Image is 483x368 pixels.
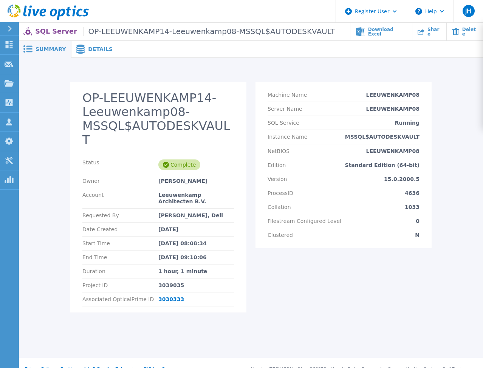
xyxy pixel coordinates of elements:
span: Details [88,46,113,52]
p: 0 [416,218,420,224]
span: Summary [36,46,66,52]
p: Date Created [82,226,158,232]
div: [DATE] [158,226,234,232]
span: JH [465,8,471,14]
p: NetBIOS [268,148,289,154]
a: 3030333 [158,296,184,302]
p: Instance Name [268,134,307,140]
p: Collation [268,204,291,210]
p: Server Name [268,106,302,112]
p: End Time [82,254,158,260]
p: SQL Server [35,27,335,36]
span: Share [427,27,442,36]
p: ProcessID [268,190,293,196]
p: 1033 [405,204,420,210]
p: Associated OpticalPrime ID [82,296,158,302]
p: Owner [82,178,158,184]
p: 15.0.2000.5 [384,176,420,182]
p: Requested By [82,212,158,218]
span: Delete [462,27,478,36]
div: [PERSON_NAME] [158,178,234,184]
p: Running [395,120,420,126]
p: MSSQL$AUTODESKVAULT [345,134,420,140]
p: Project ID [82,282,158,288]
p: Start Time [82,240,158,246]
p: Version [268,176,287,182]
p: Clustered [268,232,293,238]
div: 1 hour, 1 minute [158,268,234,274]
p: LEEUWENKAMP08 [366,148,420,154]
p: Account [82,192,158,204]
div: [DATE] 09:10:06 [158,254,234,260]
div: [PERSON_NAME], Dell [158,212,234,218]
div: 3039035 [158,282,234,288]
p: SQL Service [268,120,299,126]
p: 4636 [405,190,420,196]
p: Standard Edition (64-bit) [345,162,420,168]
div: Complete [158,159,200,170]
div: [DATE] 08:08:34 [158,240,234,246]
p: N [415,232,420,238]
div: Leeuwenkamp Architecten B.V. [158,192,234,204]
span: OP-LEEUWENKAMP14-Leeuwenkamp08-MSSQL$AUTODESKVAULT [83,27,335,36]
p: Duration [82,268,158,274]
span: Download Excel [368,27,407,36]
p: Status [82,159,158,170]
p: Edition [268,162,286,168]
p: LEEUWENKAMP08 [366,92,420,98]
p: Machine Name [268,92,307,98]
p: Filestream Configured Level [268,218,341,224]
h2: OP-LEEUWENKAMP14-Leeuwenkamp08-MSSQL$AUTODESKVAULT [82,91,234,147]
p: LEEUWENKAMP08 [366,106,420,112]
